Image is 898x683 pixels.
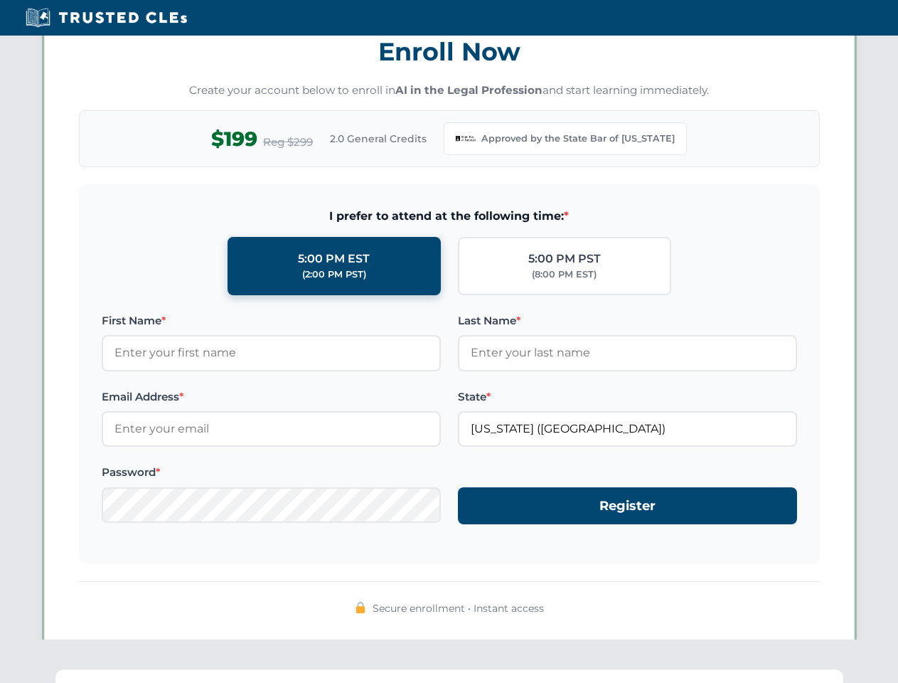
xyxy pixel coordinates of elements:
[330,131,427,147] span: 2.0 General Credits
[263,134,313,151] span: Reg $299
[79,83,820,99] p: Create your account below to enroll in and start learning immediately.
[458,411,797,447] input: Georgia (GA)
[102,411,441,447] input: Enter your email
[102,388,441,406] label: Email Address
[458,335,797,371] input: Enter your last name
[395,83,542,97] strong: AI in the Legal Profession
[458,388,797,406] label: State
[373,600,544,616] span: Secure enrollment • Instant access
[302,268,366,282] div: (2:00 PM PST)
[102,207,797,226] span: I prefer to attend at the following time:
[102,464,441,481] label: Password
[528,250,601,268] div: 5:00 PM PST
[102,312,441,329] label: First Name
[79,29,820,74] h3: Enroll Now
[481,132,675,146] span: Approved by the State Bar of [US_STATE]
[21,7,191,28] img: Trusted CLEs
[298,250,370,268] div: 5:00 PM EST
[102,335,441,371] input: Enter your first name
[211,123,257,155] span: $199
[355,602,366,613] img: 🔒
[532,268,597,282] div: (8:00 PM EST)
[456,129,476,149] img: Georgia Bar
[458,487,797,525] button: Register
[458,312,797,329] label: Last Name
